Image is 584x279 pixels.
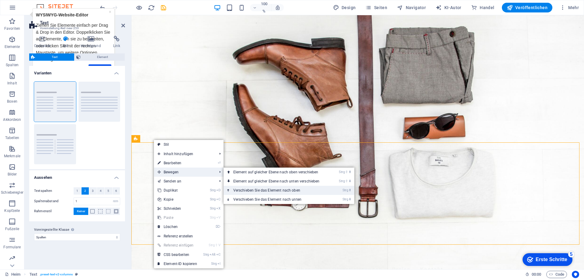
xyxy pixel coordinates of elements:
font: 4 [100,189,102,192]
font: 3 [92,189,94,192]
span: Click to select. Double-click to edit [30,271,37,278]
font: Alt [212,253,215,257]
font: Text [40,20,49,26]
a: ⌦Löschen [154,222,201,231]
font: 00:00 [532,272,541,277]
font: Element auf gleicher Ebene nach oben verschieben [233,170,318,174]
font: Textspalten [34,189,52,193]
font: Inhalt [7,81,17,85]
font: Bearbeiten [164,161,181,165]
font: ⌦ [216,225,221,229]
button: 6 [113,187,120,195]
button: Veröffentlichen [502,3,552,12]
div: Design (Strg+Alt+Y) [331,3,358,12]
font: Kopie [164,197,173,202]
font: V [218,216,220,219]
button: Mehr [557,3,581,12]
font: Inhalt hinzufügen [164,152,193,156]
button: Code [546,271,567,278]
font: Strg [339,170,345,174]
a: Stil [154,140,224,149]
a: Senden an [154,177,214,186]
button: speichern [160,4,167,11]
font: C [218,197,220,201]
font: KI-Autor [444,5,461,10]
font: Duplikat [164,188,178,192]
font: Löschen [164,225,178,229]
font: Senden an [164,179,181,183]
i: Speichern (Strg+S) [160,4,167,11]
font: I [220,262,220,266]
button: Klicken Sie hier, um den Vorschaumodus zu verlassen und mit der Bearbeitung fortzufahren [135,4,143,11]
font: Schneiden [164,206,181,211]
button: 3 [89,187,97,195]
button: Design [331,3,358,12]
font: WYSIWYG-Website-Editor [8,4,60,9]
a: Referenz erstellen [154,232,224,241]
font: ⇧ [215,243,218,247]
font: Bilder [8,172,17,176]
font: 1 [76,189,78,192]
font: Erste Schritte [14,7,46,12]
font: ⬇ [349,197,351,201]
font: 6 [115,189,117,192]
font: Strg [210,216,216,219]
button: Handel [469,3,497,12]
font: Aussehen [34,175,52,180]
a: Strg⬆Verschieben Sie das Element nach oben [224,186,332,195]
div: Tooltip schließen [81,0,83,7]
font: V [218,243,220,247]
font: ⬆ [349,188,351,192]
font: Navigator [406,5,426,10]
a: Strg⇧⬆Element auf gleicher Ebene nach oben verschieben [224,168,332,177]
font: 5 [49,2,51,7]
button: Navigator [395,3,428,12]
font: Merkmale [4,154,20,158]
i: Undo: Add element (Ctrl+Z) [99,4,106,11]
font: Handel [480,5,494,10]
button: 4 [97,187,105,195]
font: Code [555,272,564,277]
div: Erste Schritte 5 Elemente verbleiben, 0 % abgeschlossen [1,3,51,16]
a: StrgXSchneiden [154,204,201,213]
font: Nächste [65,58,79,63]
font: ⏎ [218,161,221,165]
font: Seiten [374,5,387,10]
font: Favoriten [4,26,20,31]
font: Varianten [34,71,51,75]
font: Ziehen Sie Elemente einfach per Drag & Drop in den Editor. Doppelklicken Sie auf Elemente, um sie... [8,15,82,53]
h6: Sitzungsdauer [525,271,541,278]
font: Spaltenabstand [34,199,58,203]
font: ⬇ [349,179,351,183]
font: Akkordeon [3,117,21,122]
font: ⬆ [349,170,351,174]
nav: Brotkrümel [30,271,78,278]
font: Spalten [6,63,19,67]
font: Heim [11,272,20,277]
img: Herausgeber-Logo [35,4,81,11]
font: Schieberegler [1,190,23,195]
font: Verschieben Sie das Element nach unten [233,197,301,202]
font: Stil [164,142,169,147]
font: Verschieben Sie das Element nach oben [233,188,300,192]
font: Strg [342,197,348,201]
font: C [218,253,220,257]
font: 2 [84,189,86,192]
font: Rahmenstil [34,209,52,213]
i: Passen Sie beim Ändern der Größe die Zoomstufe automatisch an das ausgewählte Gerät an. [275,5,280,10]
font: ⇧ [345,179,348,183]
font: Element [97,55,108,59]
font: ⇧ [345,170,348,174]
button: rückgängig machen [99,4,106,11]
a: StrgAltCCSS bearbeiten [154,250,201,259]
font: Bewegen [164,170,179,174]
font: Text [52,55,57,59]
button: neu laden [148,4,155,11]
i: This element is a customizable preset [75,273,78,276]
font: Stil [63,44,68,48]
button: 1 [74,187,81,195]
button: Text [29,53,74,61]
font: 100 % [261,2,267,13]
font: Referenz einfügen [164,243,193,247]
font: Veröffentlichen [515,5,547,10]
